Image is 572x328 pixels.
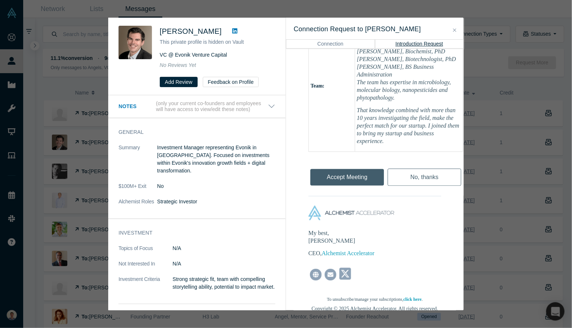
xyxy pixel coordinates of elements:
button: Feedback on Profile [203,77,259,87]
dd: N/A [173,245,275,252]
h3: Notes [119,103,155,110]
dt: Alchemist Roles [119,198,157,213]
dt: Not Interested In [119,260,173,275]
p: (only your current co-founders and employees will have access to view/edit these notes) [156,100,268,113]
button: Close [451,26,459,35]
img: Tom Gwinn's Profile Image [119,26,152,59]
div: Copyright © 2025 Alchemist Accelerator. All rights reserved. [303,305,447,313]
img: website-grey.png [310,269,322,281]
em: The team has expertise in microbiology, molecular biology, nanopesticides and phytopathology. [357,79,451,101]
p: Strong strategic fit, team with compelling storytelling ability, potential to impact market. [173,275,275,291]
button: Add Review [160,77,198,87]
dt: $100M+ Exit [119,182,157,198]
b: Team: [311,83,325,89]
span: VC @ Evonik Venture Capital [160,52,227,58]
dd: Strategic Investor [157,198,275,206]
a: Alchemist Accelerator [322,250,375,256]
h3: General [119,128,265,136]
dt: Investment Criteria [119,275,173,299]
dt: Topics of Focus [119,245,173,260]
img: twitter-grey.png [339,267,351,281]
img: mail-grey.png [325,269,336,281]
p: Investment Manager representing Evonik in [GEOGRAPHIC_DATA]. Focused on investments within Evonik... [157,144,275,175]
div: To unsubscribe/manage your subscriptions, . [303,296,447,303]
span: [PERSON_NAME] [160,27,222,35]
dt: Summary [119,144,157,182]
dd: No [157,182,275,190]
button: Connection [286,39,375,48]
h3: Investment [119,229,265,237]
a: click here [403,297,421,302]
button: Notes (only your current co-founders and employees will have access to view/edit these notes) [119,100,275,113]
div: My best, [PERSON_NAME] [308,229,399,257]
h3: Connection Request to [PERSON_NAME] [294,24,456,34]
em: That knowledge combined with more than 10 years investigating the field, make the perfect match f... [357,107,459,144]
p: CEO, [308,249,399,257]
em: [PERSON_NAME], Biochemist, PhD [357,48,445,54]
dd: N/A [173,260,275,268]
span: No Reviews Yet [160,62,196,68]
em: [PERSON_NAME], Biotechnologist, PhD [357,56,456,62]
img: alchemist [308,206,394,220]
button: Introduction Request [375,39,464,48]
p: This private profile is hidden on Vault [160,38,275,46]
em: [PERSON_NAME], BS Business Administration [357,64,434,78]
